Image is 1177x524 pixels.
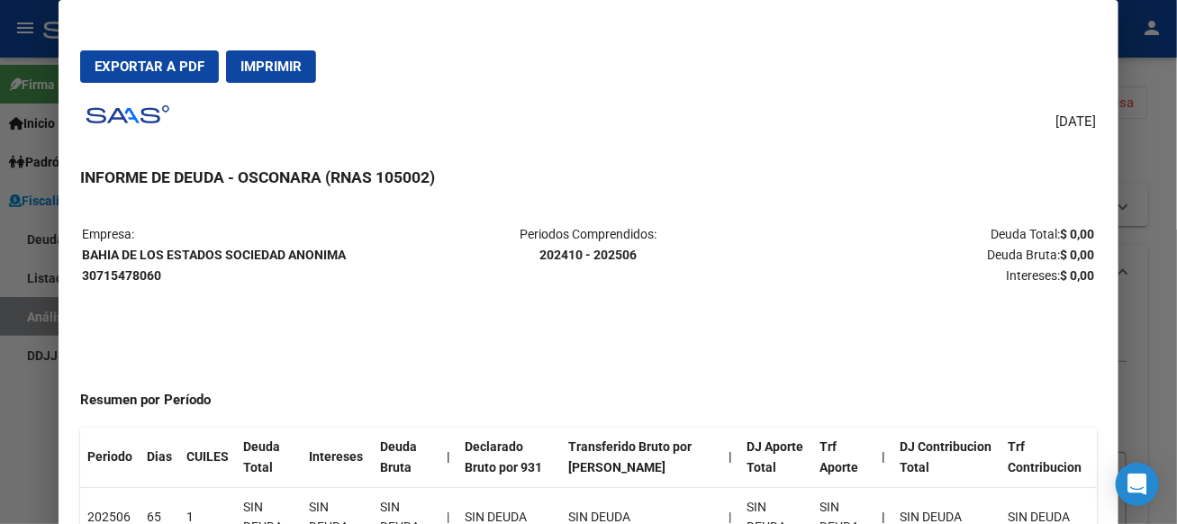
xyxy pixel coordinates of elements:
[875,428,893,487] th: |
[1061,248,1095,262] strong: $ 0,00
[226,50,316,83] button: Imprimir
[95,59,204,75] span: Exportar a PDF
[179,428,236,487] th: CUILES
[80,428,140,487] th: Periodo
[240,59,302,75] span: Imprimir
[302,428,373,487] th: Intereses
[739,428,812,487] th: DJ Aporte Total
[82,248,346,283] strong: BAHIA DE LOS ESTADOS SOCIEDAD ANONIMA 30715478060
[421,224,756,266] p: Periodos Comprendidos:
[82,224,418,285] p: Empresa:
[1116,463,1159,506] div: Open Intercom Messenger
[80,50,219,83] button: Exportar a PDF
[561,428,721,487] th: Transferido Bruto por [PERSON_NAME]
[80,390,1096,411] h4: Resumen por Período
[721,428,739,487] th: |
[1056,112,1097,132] span: [DATE]
[1061,268,1095,283] strong: $ 0,00
[893,428,1001,487] th: DJ Contribucion Total
[457,428,561,487] th: Declarado Bruto por 931
[80,166,1096,189] h3: INFORME DE DEUDA - OSCONARA (RNAS 105002)
[539,248,637,262] strong: 202410 - 202506
[758,224,1094,285] p: Deuda Total: Deuda Bruta: Intereses:
[236,428,302,487] th: Deuda Total
[439,428,457,487] th: |
[1061,227,1095,241] strong: $ 0,00
[373,428,439,487] th: Deuda Bruta
[140,428,179,487] th: Dias
[812,428,875,487] th: Trf Aporte
[1000,428,1097,487] th: Trf Contribucion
